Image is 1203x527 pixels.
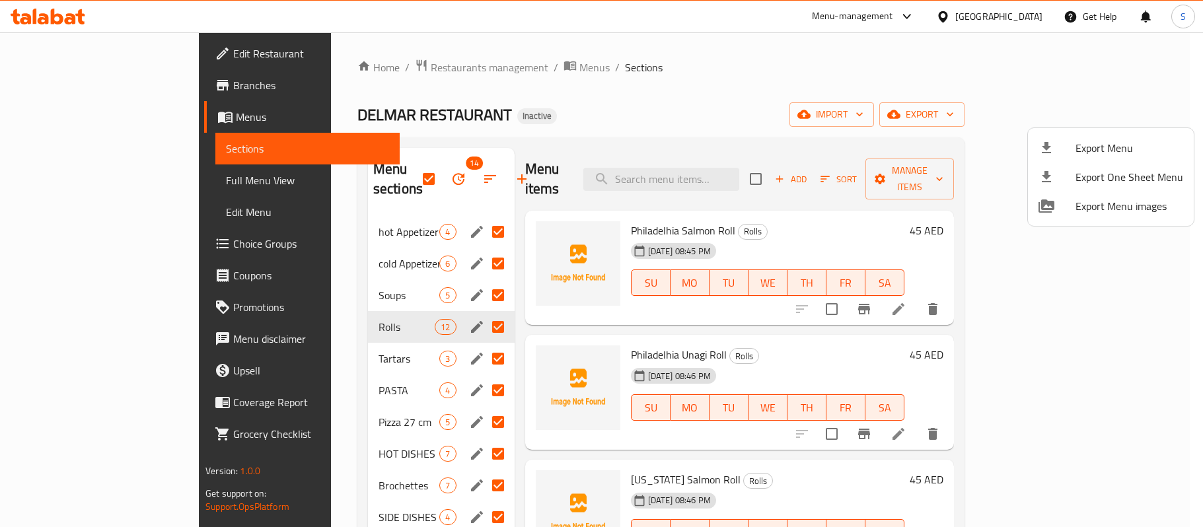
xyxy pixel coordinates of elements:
li: Export menu items [1028,133,1194,162]
span: Export Menu images [1075,198,1183,214]
span: Export One Sheet Menu [1075,169,1183,185]
li: Export Menu images [1028,192,1194,221]
li: Export one sheet menu items [1028,162,1194,192]
span: Export Menu [1075,140,1183,156]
